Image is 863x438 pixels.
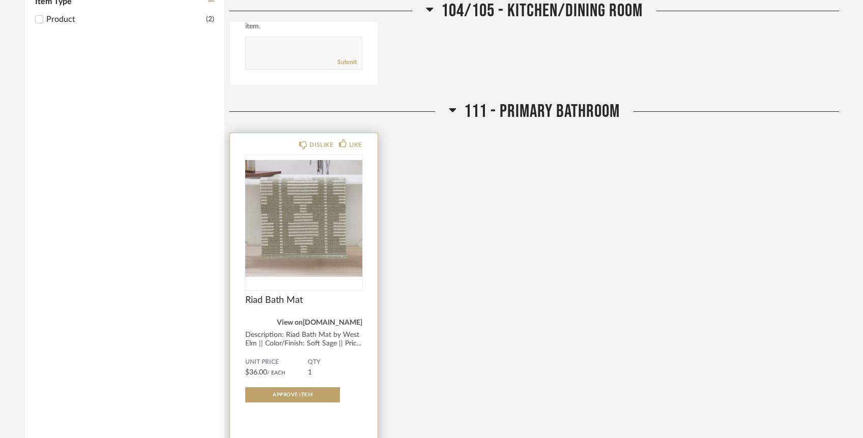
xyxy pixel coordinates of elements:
[245,369,267,376] span: $36.00
[46,13,206,25] div: Product
[308,358,362,366] span: QTY
[308,369,312,376] span: 1
[245,358,308,366] span: Unit Price
[245,155,362,282] div: 0
[206,13,214,25] div: (2)
[464,101,620,122] span: 111 - Primary Bathroom
[309,140,333,150] div: DISLIKE
[245,295,362,306] span: Riad Bath Mat
[349,140,362,150] div: LIKE
[245,387,340,402] button: Approve Item
[277,319,303,326] span: View on
[245,331,362,348] div: Description: Riad Bath Mat by West Elm || Color/Finish: Soft Sage || Pric...
[273,392,312,397] span: Approve Item
[337,58,357,67] a: Submit
[267,370,285,376] span: / Each
[245,155,362,282] img: undefined
[303,319,362,326] a: [DOMAIN_NAME]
